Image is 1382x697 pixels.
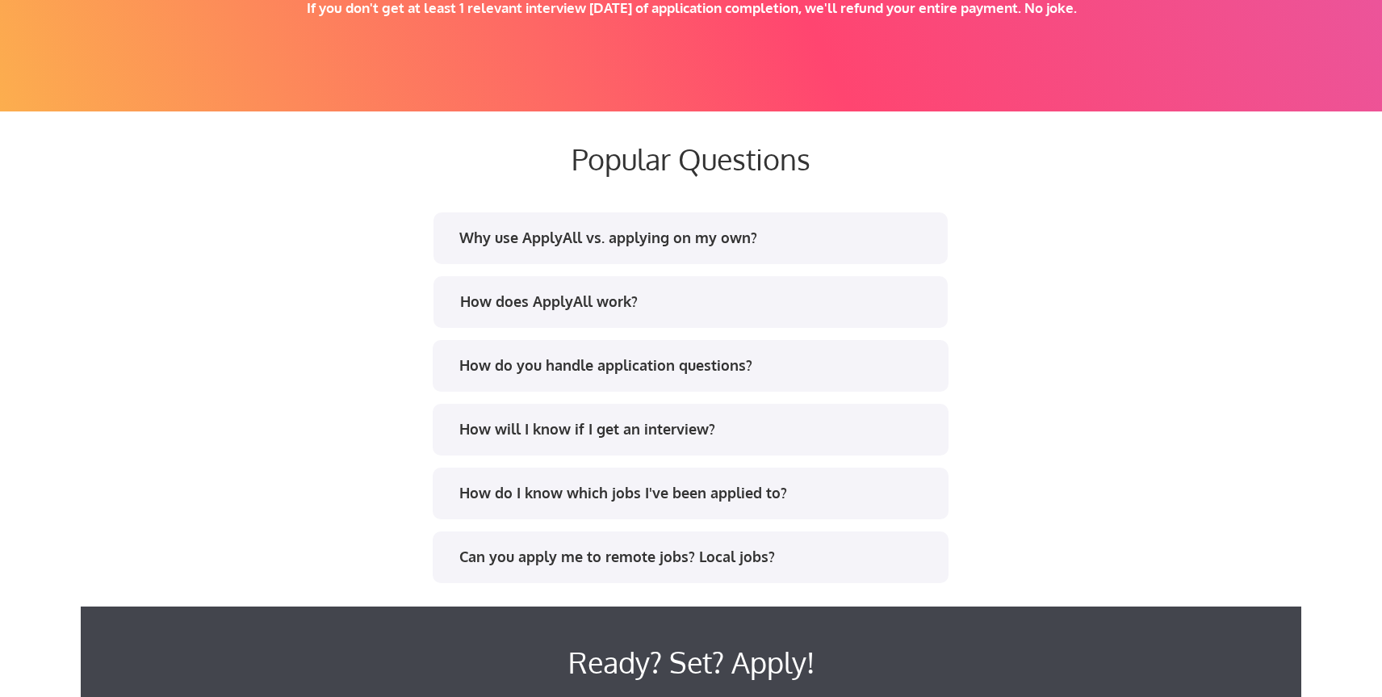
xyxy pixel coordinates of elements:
div: How does ApplyAll work? [460,292,934,312]
div: Can you apply me to remote jobs? Local jobs? [459,547,933,567]
div: How do I know which jobs I've been applied to? [459,483,933,503]
div: Why use ApplyAll vs. applying on my own? [459,228,933,248]
div: How do you handle application questions? [459,355,933,376]
div: Popular Questions [304,141,1078,176]
div: How will I know if I get an interview? [459,419,933,439]
div: Ready? Set? Apply! [307,639,1075,686]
